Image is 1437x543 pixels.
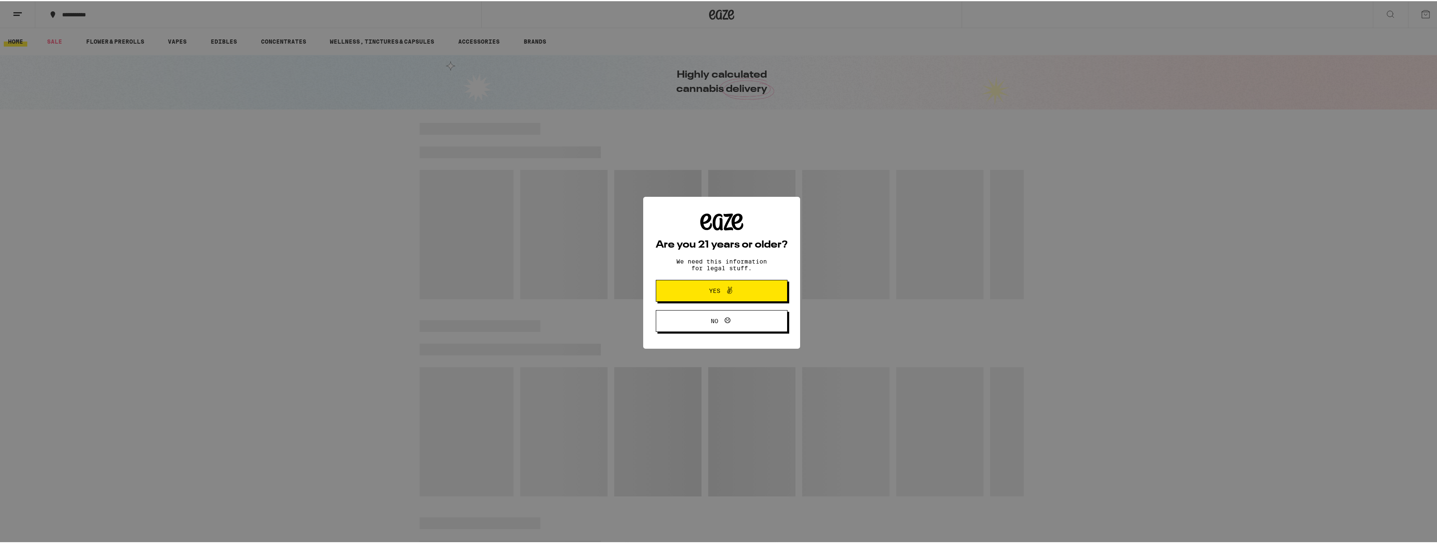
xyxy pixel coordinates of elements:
[5,6,60,13] span: Hi. Need any help?
[656,279,788,300] button: Yes
[709,287,720,292] span: Yes
[711,317,718,323] span: No
[656,239,788,249] h2: Are you 21 years or older?
[656,309,788,331] button: No
[669,257,774,270] p: We need this information for legal stuff.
